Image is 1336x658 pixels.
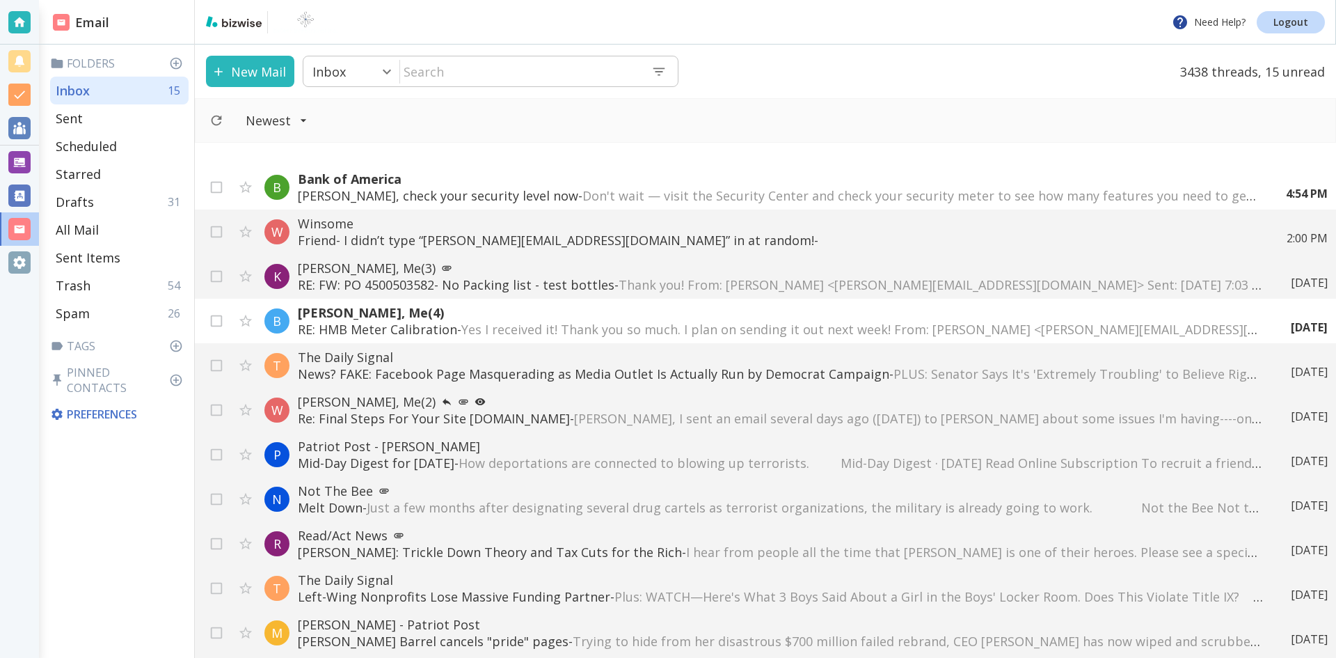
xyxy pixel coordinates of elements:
p: Preferences [50,407,186,422]
p: M [271,625,283,641]
img: bizwise [206,16,262,27]
p: 26 [168,306,186,321]
p: [PERSON_NAME]: Trickle Down Theory and Tax Cuts for the Rich - [298,544,1263,561]
div: Trash54 [50,272,189,299]
p: B [273,313,281,329]
p: N [272,491,282,508]
p: Inbox [56,82,90,99]
div: Starred [50,160,189,188]
p: B [273,179,281,196]
p: [DATE] [1291,364,1328,379]
p: [DATE] [1291,320,1328,335]
input: Search [400,57,640,86]
p: RE: FW: PO 4500503582- No Packing list - test bottles - [298,276,1263,293]
p: News? FAKE: Facebook Page Masquerading as Media Outlet Is Actually Run by Democrat Campaign - [298,366,1263,382]
p: [PERSON_NAME], Me (3) [298,260,1263,276]
p: Spam [56,305,90,322]
div: Inbox15 [50,77,189,104]
p: [DATE] [1291,409,1328,424]
button: Filter [232,105,321,136]
p: Tags [50,338,189,354]
p: Scheduled [56,138,117,155]
p: 31 [168,194,186,210]
a: Logout [1257,11,1325,33]
p: [DATE] [1291,587,1328,602]
p: Not The Bee [298,483,1263,499]
p: T [273,580,281,597]
p: All Mail [56,221,99,238]
p: T [273,357,281,374]
p: [PERSON_NAME], check your security level now - [298,187,1258,204]
div: Spam26 [50,299,189,327]
div: Sent [50,104,189,132]
p: Logout [1273,17,1308,27]
div: Preferences [47,401,189,428]
p: 2:00 PM [1287,230,1328,246]
p: [PERSON_NAME], Me (2) [298,393,1263,410]
p: Drafts [56,194,94,210]
p: RE: HMB Meter Calibration - [298,321,1263,338]
p: Pinned Contacts [50,365,189,395]
p: Inbox [312,63,346,80]
div: All Mail [50,216,189,244]
p: R [273,535,281,552]
p: K [273,268,281,285]
p: [DATE] [1291,542,1328,558]
p: W [271,402,283,418]
p: Re: Final Steps For Your Site [DOMAIN_NAME] - [298,410,1263,427]
p: [DATE] [1291,632,1328,647]
div: Scheduled [50,132,189,160]
p: 3438 threads, 15 unread [1172,56,1325,87]
p: Starred [56,166,101,182]
svg: Your most recent message has not been opened yet [475,396,486,407]
span: ‌ ‌ ‌ ‌ ‌ ‌ ‌ ‌ ‌ ‌ ‌ ‌ ‌ ‌ ‌ ‌ ‌ ‌ ‌ ‌ ‌ ‌ ‌ ‌ ‌ ‌ ‌ ‌ ‌ ‌ ‌ ‌ ‌ ‌ ‌ ‌ ‌ ‌ ‌ ‌ ‌ ‌ ‌ ‌ ‌ ‌ ‌ ‌ ‌... [818,232,1166,249]
h2: Email [53,13,109,32]
p: Bank of America [298,171,1258,187]
p: 4:54 PM [1286,186,1328,201]
div: Sent Items [50,244,189,272]
p: Folders [50,56,189,71]
p: 54 [168,278,186,293]
p: [PERSON_NAME], Me (4) [298,304,1263,321]
p: Patriot Post - [PERSON_NAME] [298,438,1263,455]
p: 15 [168,83,186,98]
p: Left-Wing Nonprofits Lose Massive Funding Partner - [298,588,1263,605]
p: Need Help? [1172,14,1246,31]
p: Winsome [298,215,1259,232]
div: Drafts31 [50,188,189,216]
button: Refresh [204,108,229,133]
p: The Daily Signal [298,349,1263,366]
p: Read/Act News [298,527,1263,544]
button: New Mail [206,56,294,87]
p: [PERSON_NAME] - Patriot Post [298,616,1263,633]
p: Friend- I didn’t type “[PERSON_NAME][EMAIL_ADDRESS][DOMAIN_NAME]” in at random! - [298,232,1259,249]
p: Mid-Day Digest for [DATE] - [298,455,1263,471]
p: [DATE] [1291,453,1328,469]
p: [DATE] [1291,275,1328,290]
p: Trash [56,277,90,294]
p: Melt Down - [298,499,1263,516]
p: Sent Items [56,249,120,266]
p: W [271,224,283,240]
p: Sent [56,110,83,127]
img: BioTech International [273,11,337,33]
p: [PERSON_NAME] Barrel cancels "pride" pages - [298,633,1263,650]
img: DashboardSidebarEmail.svg [53,14,70,31]
p: P [273,446,281,463]
p: The Daily Signal [298,572,1263,588]
p: [DATE] [1291,498,1328,513]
